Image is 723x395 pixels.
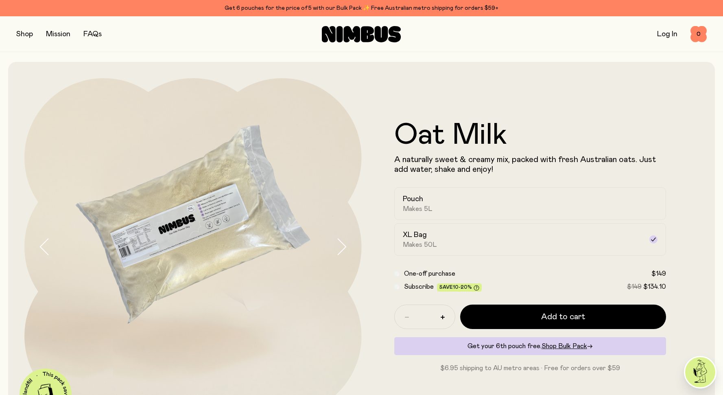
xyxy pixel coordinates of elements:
p: $6.95 shipping to AU metro areas · Free for orders over $59 [394,363,666,373]
span: Add to cart [541,311,585,323]
a: Log In [657,31,677,38]
div: Get your 6th pouch free. [394,337,666,355]
a: Mission [46,31,70,38]
span: Makes 50L [403,241,437,249]
span: Makes 5L [403,205,432,213]
span: 10-20% [453,285,472,290]
span: One-off purchase [404,270,455,277]
span: Save [439,285,479,291]
a: Shop Bulk Pack→ [542,343,593,349]
span: $134.10 [643,283,666,290]
h1: Oat Milk [394,121,666,150]
a: FAQs [83,31,102,38]
button: 0 [690,26,707,42]
button: Add to cart [460,305,666,329]
span: $149 [651,270,666,277]
img: agent [685,357,715,387]
h2: Pouch [403,194,423,204]
span: Shop Bulk Pack [542,343,587,349]
div: Get 6 pouches for the price of 5 with our Bulk Pack ✨ Free Australian metro shipping for orders $59+ [16,3,707,13]
h2: XL Bag [403,230,427,240]
span: $149 [627,283,642,290]
p: A naturally sweet & creamy mix, packed with fresh Australian oats. Just add water, shake and enjoy! [394,155,666,174]
span: Subscribe [404,283,434,290]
